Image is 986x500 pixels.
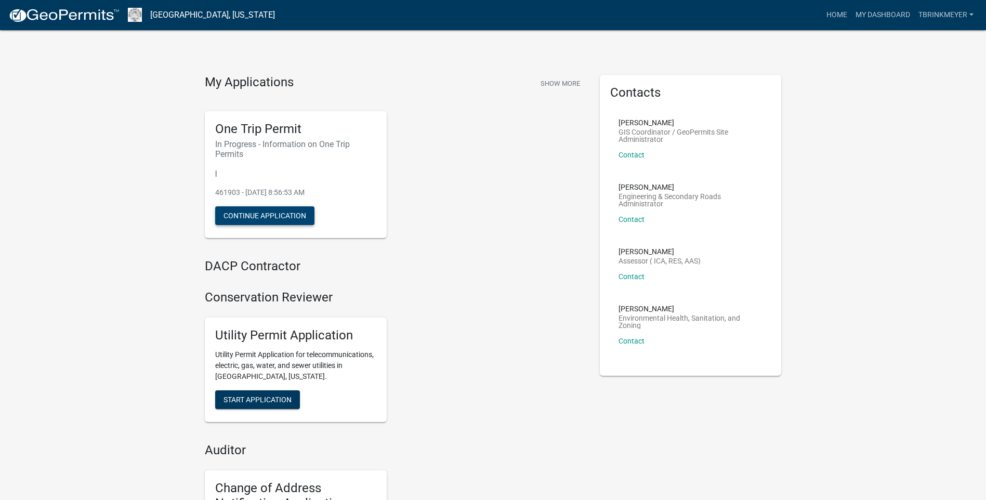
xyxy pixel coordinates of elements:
p: [PERSON_NAME] [619,248,701,255]
h5: Utility Permit Application [215,328,376,343]
p: Utility Permit Application for telecommunications, electric, gas, water, and sewer utilities in [... [215,349,376,382]
p: Environmental Health, Sanitation, and Zoning [619,314,763,329]
a: My Dashboard [851,5,914,25]
a: Contact [619,272,645,281]
a: [GEOGRAPHIC_DATA], [US_STATE] [150,6,275,24]
button: Continue Application [215,206,314,225]
p: [PERSON_NAME] [619,119,763,126]
button: Show More [536,75,584,92]
h5: Contacts [610,85,771,100]
p: 461903 - [DATE] 8:56:53 AM [215,187,376,198]
span: Start Application [224,396,292,404]
h6: In Progress - Information on One Trip Permits [215,139,376,159]
p: Assessor ( ICA, RES, AAS) [619,257,701,265]
p: [PERSON_NAME] [619,305,763,312]
a: Contact [619,151,645,159]
a: TBrinkmeyer [914,5,978,25]
p: [PERSON_NAME] [619,183,763,191]
img: Franklin County, Iowa [128,8,142,22]
h4: DACP Contractor [205,259,584,274]
h4: Auditor [205,443,584,458]
a: Contact [619,215,645,223]
button: Start Application [215,390,300,409]
h5: One Trip Permit [215,122,376,137]
p: GIS Coordinator / GeoPermits Site Administrator [619,128,763,143]
p: | [215,168,376,179]
h4: My Applications [205,75,294,90]
a: Contact [619,337,645,345]
h4: Conservation Reviewer [205,290,584,305]
a: Home [822,5,851,25]
p: Engineering & Secondary Roads Administrator [619,193,763,207]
